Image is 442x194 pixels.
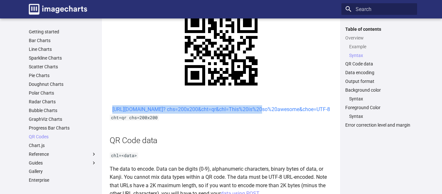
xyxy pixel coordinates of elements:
[29,90,97,96] a: Polar Charts
[341,26,417,128] nav: Table of contents
[345,113,413,119] nav: Foreground Color
[345,44,413,58] nav: Overview
[349,44,413,50] a: Example
[345,122,413,128] a: Error correction level and margin
[29,177,97,183] a: Enterprise
[29,46,97,52] a: Line Charts
[349,96,413,102] a: Syntax
[110,135,332,146] h2: QR Code data
[112,106,330,112] a: [URL][DOMAIN_NAME]? chs=200x200&cht=qr&chl=This%20is%20so%20awesome&choe=UTF-8
[29,99,97,105] a: Radar Charts
[349,113,413,119] a: Syntax
[29,160,97,166] label: Guides
[349,52,413,58] a: Syntax
[341,26,417,32] label: Table of contents
[29,151,97,157] label: Reference
[110,153,138,158] code: chl=<data>
[345,78,413,84] a: Output format
[29,64,97,70] a: Scatter Charts
[29,116,97,122] a: GraphViz Charts
[29,4,87,15] img: logo
[345,105,413,110] a: Foreground Color
[29,186,97,192] a: SDK & libraries
[341,3,417,15] input: Search
[345,96,413,102] nav: Background color
[345,70,413,75] a: Data encoding
[29,29,97,35] a: Getting started
[29,134,97,140] a: QR Codes
[29,55,97,61] a: Sparkline Charts
[345,35,413,41] a: Overview
[345,87,413,93] a: Background color
[345,61,413,67] a: QR Code data
[29,38,97,43] a: Bar Charts
[29,143,97,148] a: Chart.js
[110,115,159,120] code: cht=qr chs=200x200
[29,108,97,113] a: Bubble Charts
[29,168,97,174] a: Gallery
[26,1,90,17] a: Image-Charts documentation
[29,125,97,131] a: Progress Bar Charts
[29,81,97,87] a: Doughnut Charts
[29,73,97,78] a: Pie Charts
